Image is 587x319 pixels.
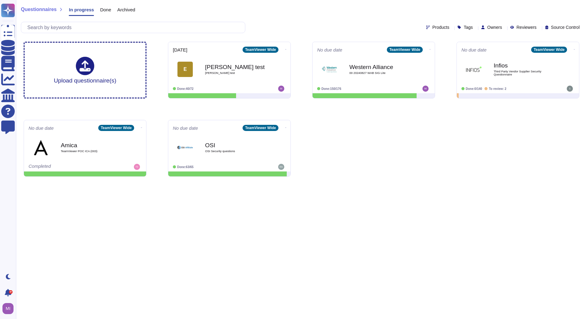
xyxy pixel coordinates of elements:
img: user [422,86,429,92]
div: TeamViewer Wide [531,47,567,53]
span: No due date [29,126,54,130]
span: Owners [487,25,502,29]
img: user [134,164,140,170]
img: Logo [33,140,49,155]
b: Western Alliance [349,64,411,70]
span: OSI Security questions [205,150,266,153]
div: Completed [29,164,104,170]
span: TeamViewer POC ICA (003) [61,150,122,153]
img: Logo [466,62,481,77]
img: Logo [177,140,193,155]
span: To review: 2 [489,87,506,90]
b: Infios [494,63,555,68]
div: TeamViewer Wide [387,47,423,53]
span: Done [100,7,111,12]
div: E [177,62,193,77]
img: Logo [322,62,337,77]
div: TeamViewer Wide [98,125,134,131]
span: Products [432,25,449,29]
img: user [567,86,573,92]
img: user [278,86,284,92]
b: [PERSON_NAME] test [205,64,266,70]
span: [DATE] [173,48,187,52]
div: Upload questionnaire(s) [54,57,116,83]
input: Search by keywords [24,22,245,33]
span: Done: 40/72 [177,87,193,90]
b: Amica [61,142,122,148]
img: user [2,303,14,314]
span: Done: 0/140 [466,87,482,90]
span: No due date [461,48,487,52]
span: Done: 63/65 [177,165,193,169]
div: 9+ [9,290,13,294]
b: OSI [205,142,266,148]
div: TeamViewer Wide [243,125,278,131]
span: 00 20240827 WAB SIG Lite [349,71,411,75]
span: Questionnaires [21,7,56,12]
span: Third Party Vendor Supplier Security Questionnaire [494,70,555,76]
div: TeamViewer Wide [243,47,278,53]
span: Tags [464,25,473,29]
span: No due date [173,126,198,130]
span: Reviewers [516,25,536,29]
span: No due date [317,48,342,52]
span: Archived [117,7,135,12]
span: In progress [69,7,94,12]
button: user [1,302,18,315]
span: [PERSON_NAME] test [205,71,266,75]
span: Done: 150/176 [321,87,341,90]
img: user [278,164,284,170]
span: Source Control [551,25,580,29]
